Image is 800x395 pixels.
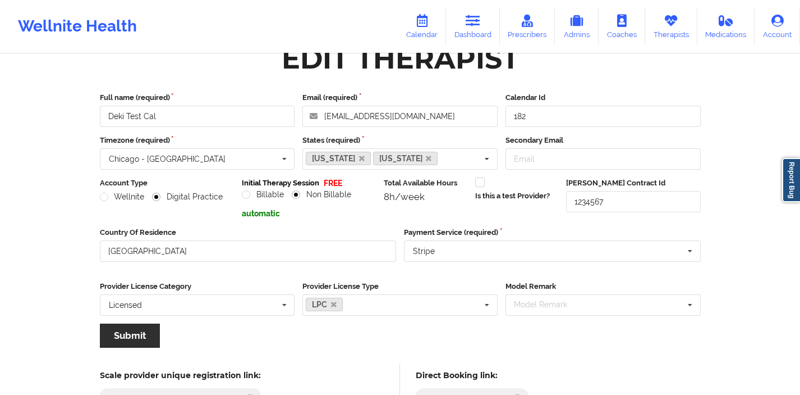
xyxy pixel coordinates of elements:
[302,281,498,292] label: Provider License Type
[413,247,435,255] div: Stripe
[324,178,342,189] p: FREE
[505,106,701,127] input: Calendar Id
[566,191,700,212] input: Deel Contract Id
[100,106,295,127] input: Full name
[306,298,343,311] a: LPC
[505,148,701,170] input: Email
[384,178,467,189] label: Total Available Hours
[302,92,498,103] label: Email (required)
[697,8,755,45] a: Medications
[109,155,226,163] div: Chicago - [GEOGRAPHIC_DATA]
[302,106,498,127] input: Email address
[505,92,701,103] label: Calendar Id
[373,152,438,165] a: [US_STATE]
[555,8,599,45] a: Admins
[755,8,800,45] a: Account
[282,41,519,76] div: Edit Therapist
[505,281,701,292] label: Model Remark
[306,152,371,165] a: [US_STATE]
[292,190,351,199] label: Non Billable
[446,8,500,45] a: Dashboard
[416,370,528,380] h5: Direct Booking link:
[100,92,295,103] label: Full name (required)
[645,8,697,45] a: Therapists
[242,178,319,189] label: Initial Therapy Session
[599,8,645,45] a: Coaches
[782,158,800,202] a: Report Bug
[100,281,295,292] label: Provider License Category
[511,298,583,311] div: Model Remark
[500,8,555,45] a: Prescribers
[242,208,376,219] p: automatic
[100,227,397,238] label: Country Of Residence
[100,178,234,189] label: Account Type
[302,135,498,146] label: States (required)
[475,190,550,202] label: Is this a test Provider?
[152,192,223,202] label: Digital Practice
[100,192,145,202] label: Wellnite
[505,135,701,146] label: Secondary Email
[242,190,284,199] label: Billable
[398,8,446,45] a: Calendar
[404,227,701,238] label: Payment Service (required)
[566,178,700,189] label: [PERSON_NAME] Contract Id
[384,191,467,202] div: 8h/week
[100,324,160,348] button: Submit
[100,135,295,146] label: Timezone (required)
[109,301,142,309] div: Licensed
[100,370,261,380] h5: Scale provider unique registration link:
